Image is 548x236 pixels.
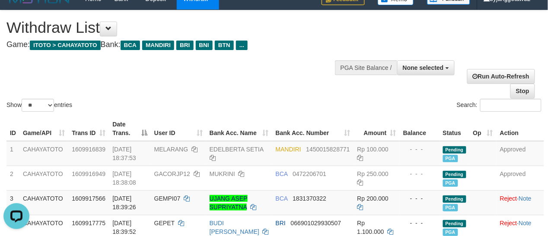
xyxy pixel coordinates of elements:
[19,116,68,141] th: Game/API: activate to sort column ascending
[6,166,19,190] td: 2
[443,229,458,236] span: PGA
[440,116,470,141] th: Status
[357,195,389,202] span: Rp 200.000
[403,145,436,154] div: - - -
[443,179,458,187] span: Marked by byjanggotawd2
[397,60,455,75] button: None selected
[112,220,136,235] span: [DATE] 18:39:52
[335,60,397,75] div: PGA Site Balance /
[19,190,68,215] td: CAHAYATOTO
[403,170,436,178] div: - - -
[400,116,440,141] th: Balance
[443,195,466,203] span: Pending
[6,19,357,36] h1: Withdraw List
[519,195,532,202] a: Note
[519,220,532,227] a: Note
[6,41,357,49] h4: Game: Bank:
[121,41,140,50] span: BCA
[6,116,19,141] th: ID
[210,195,248,211] a: UJANG ASEP SUPRIYATNA
[72,146,105,153] span: 1609916839
[72,220,105,227] span: 1609917775
[151,116,206,141] th: User ID: activate to sort column ascending
[30,41,101,50] span: ITOTO > CAHAYATOTO
[354,116,400,141] th: Amount: activate to sort column ascending
[306,146,350,153] span: Copy 1450015828771 to clipboard
[154,170,190,177] span: GACORJP12
[443,220,466,227] span: Pending
[276,220,286,227] span: BRI
[510,84,535,98] a: Stop
[236,41,248,50] span: ...
[276,170,288,177] span: BCA
[19,166,68,190] td: CAHAYATOTO
[206,116,272,141] th: Bank Acc. Name: activate to sort column ascending
[72,170,105,177] span: 1609916949
[403,64,444,71] span: None selected
[19,141,68,166] td: CAHAYATOTO
[293,170,326,177] span: Copy 0472206701 to clipboard
[112,195,136,211] span: [DATE] 18:39:26
[109,116,150,141] th: Date Trans.: activate to sort column descending
[497,166,544,190] td: Approved
[176,41,193,50] span: BRI
[443,171,466,178] span: Pending
[22,99,54,112] select: Showentries
[293,195,326,202] span: Copy 1831370322 to clipboard
[497,116,544,141] th: Action
[480,99,542,112] input: Search:
[497,141,544,166] td: Approved
[112,146,136,161] span: [DATE] 18:37:53
[443,155,458,162] span: Marked by byjanggotawd2
[276,195,288,202] span: BCA
[403,194,436,203] div: - - -
[470,116,497,141] th: Op: activate to sort column ascending
[112,170,136,186] span: [DATE] 18:38:08
[497,190,544,215] td: ·
[154,146,188,153] span: MELARANG
[72,195,105,202] span: 1609917566
[6,141,19,166] td: 1
[3,3,29,29] button: Open LiveChat chat widget
[291,220,341,227] span: Copy 066901029930507 to clipboard
[443,146,466,154] span: Pending
[215,41,234,50] span: BTN
[357,146,389,153] span: Rp 100.000
[500,195,517,202] a: Reject
[467,69,535,84] a: Run Auto-Refresh
[357,170,389,177] span: Rp 250.000
[196,41,213,50] span: BNI
[403,219,436,227] div: - - -
[142,41,174,50] span: MANDIRI
[210,220,259,235] a: BUDI [PERSON_NAME]
[210,146,264,153] a: EDELBERTA SETIA
[154,195,181,202] span: GEMPI07
[276,146,301,153] span: MANDIRI
[357,220,384,235] span: Rp 1.100.000
[443,204,458,211] span: PGA
[457,99,542,112] label: Search:
[68,116,109,141] th: Trans ID: activate to sort column ascending
[272,116,354,141] th: Bank Acc. Number: activate to sort column ascending
[6,99,72,112] label: Show entries
[500,220,517,227] a: Reject
[6,190,19,215] td: 3
[210,170,235,177] a: MUKRINI
[154,220,175,227] span: GEPET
